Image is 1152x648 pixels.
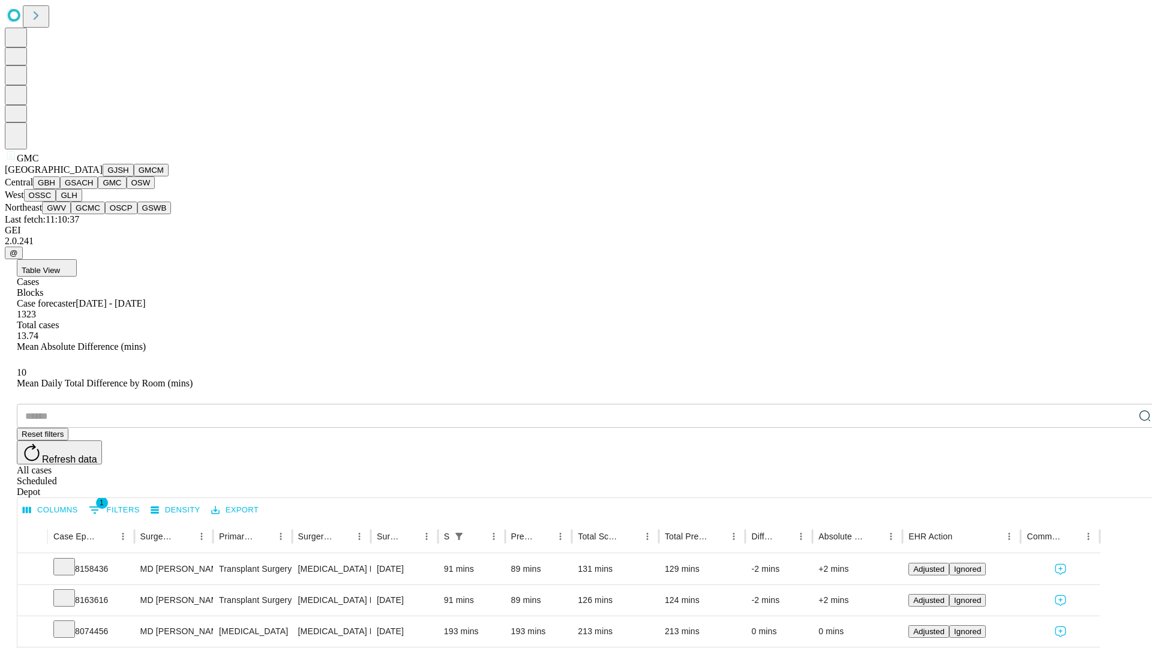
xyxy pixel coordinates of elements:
[954,627,981,636] span: Ignored
[22,266,60,275] span: Table View
[219,532,254,541] div: Primary Service
[949,563,986,575] button: Ignored
[298,554,365,584] div: [MEDICAL_DATA] REVISION [MEDICAL_DATA] CANNULA OR [MEDICAL_DATA]
[818,585,896,616] div: +2 mins
[219,616,286,647] div: [MEDICAL_DATA]
[86,500,143,520] button: Show filters
[334,528,351,545] button: Sort
[377,554,432,584] div: [DATE]
[137,202,172,214] button: GSWB
[105,202,137,214] button: OSCP
[1080,528,1097,545] button: Menu
[103,164,134,176] button: GJSH
[953,528,970,545] button: Sort
[725,528,742,545] button: Menu
[53,554,128,584] div: 8158436
[511,554,566,584] div: 89 mins
[665,532,708,541] div: Total Predicted Duration
[17,341,146,352] span: Mean Absolute Difference (mins)
[5,164,103,175] span: [GEOGRAPHIC_DATA]
[622,528,639,545] button: Sort
[33,176,60,189] button: GBH
[578,554,653,584] div: 131 mins
[115,528,131,545] button: Menu
[866,528,883,545] button: Sort
[908,625,949,638] button: Adjusted
[954,596,981,605] span: Ignored
[751,616,806,647] div: 0 mins
[148,501,203,520] button: Density
[954,565,981,574] span: Ignored
[5,214,79,224] span: Last fetch: 11:10:37
[401,528,418,545] button: Sort
[17,428,68,440] button: Reset filters
[5,225,1147,236] div: GEI
[444,532,449,541] div: Scheduled In Room Duration
[127,176,155,189] button: OSW
[908,563,949,575] button: Adjusted
[377,616,432,647] div: [DATE]
[23,622,41,643] button: Expand
[298,616,365,647] div: [MEDICAL_DATA] ESOPHAGOGASTRIC FUNDOPLASTY [PERSON_NAME]
[193,528,210,545] button: Menu
[17,440,102,464] button: Refresh data
[17,153,38,163] span: GMC
[451,528,467,545] div: 1 active filter
[17,367,26,377] span: 10
[818,616,896,647] div: 0 mins
[140,532,175,541] div: Surgeon Name
[17,298,76,308] span: Case forecaster
[511,616,566,647] div: 193 mins
[709,528,725,545] button: Sort
[17,259,77,277] button: Table View
[451,528,467,545] button: Show filters
[17,309,36,319] span: 1323
[908,594,949,607] button: Adjusted
[53,585,128,616] div: 8163616
[208,501,262,520] button: Export
[5,190,24,200] span: West
[98,176,126,189] button: GMC
[140,585,207,616] div: MD [PERSON_NAME]
[776,528,793,545] button: Sort
[60,176,98,189] button: GSACH
[10,248,18,257] span: @
[272,528,289,545] button: Menu
[535,528,552,545] button: Sort
[76,298,145,308] span: [DATE] - [DATE]
[883,528,899,545] button: Menu
[1063,528,1080,545] button: Sort
[818,532,865,541] div: Absolute Difference
[42,454,97,464] span: Refresh data
[578,532,621,541] div: Total Scheduled Duration
[913,596,944,605] span: Adjusted
[418,528,435,545] button: Menu
[793,528,809,545] button: Menu
[818,554,896,584] div: +2 mins
[134,164,169,176] button: GMCM
[444,616,499,647] div: 193 mins
[913,627,944,636] span: Adjusted
[98,528,115,545] button: Sort
[1001,528,1018,545] button: Menu
[351,528,368,545] button: Menu
[298,585,365,616] div: [MEDICAL_DATA] REVISION [MEDICAL_DATA] CANNULA OR [MEDICAL_DATA]
[53,532,97,541] div: Case Epic Id
[552,528,569,545] button: Menu
[5,177,33,187] span: Central
[444,585,499,616] div: 91 mins
[140,554,207,584] div: MD [PERSON_NAME]
[176,528,193,545] button: Sort
[219,585,286,616] div: Transplant Surgery
[908,532,952,541] div: EHR Action
[298,532,333,541] div: Surgery Name
[23,590,41,611] button: Expand
[23,559,41,580] button: Expand
[20,501,81,520] button: Select columns
[377,585,432,616] div: [DATE]
[665,585,740,616] div: 124 mins
[17,320,59,330] span: Total cases
[5,247,23,259] button: @
[639,528,656,545] button: Menu
[578,585,653,616] div: 126 mins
